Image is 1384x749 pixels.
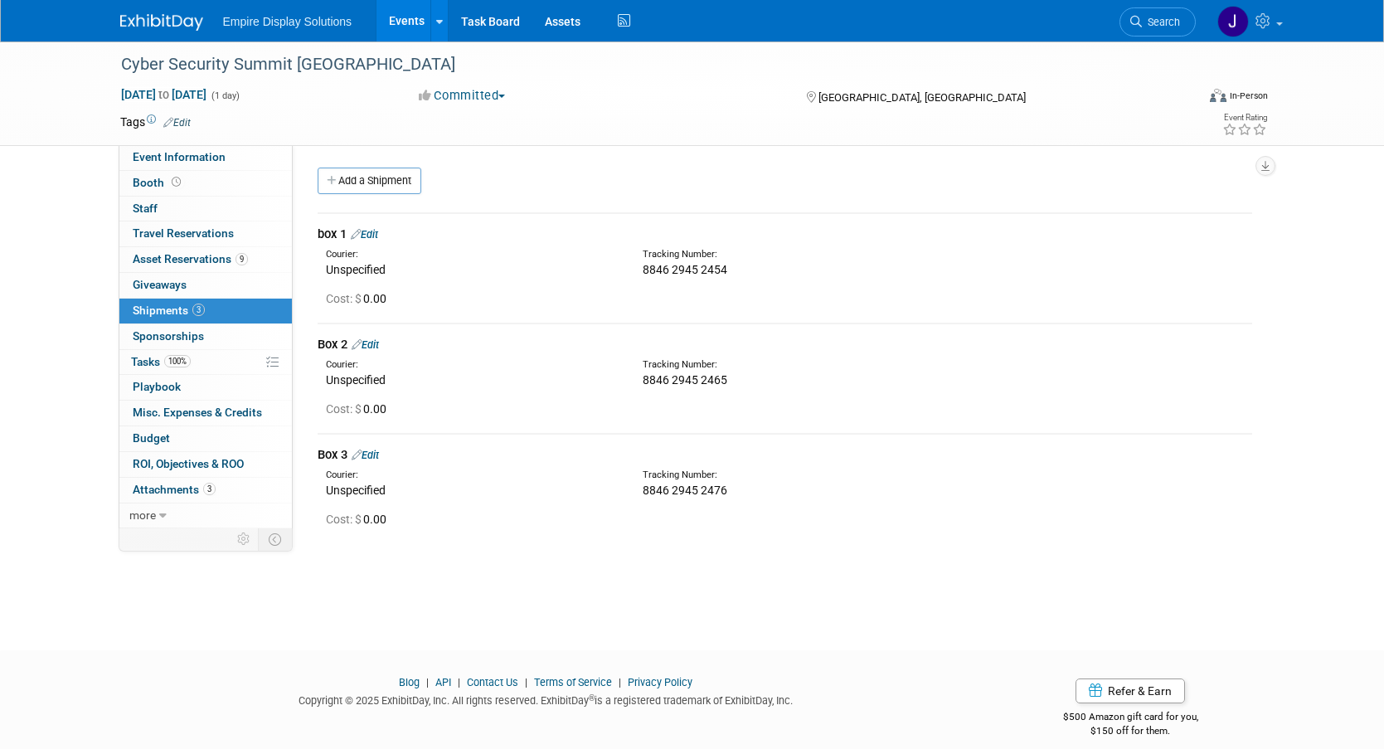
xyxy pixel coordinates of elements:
div: $150 off for them. [997,724,1265,738]
div: Copyright © 2025 ExhibitDay, Inc. All rights reserved. ExhibitDay is a registered trademark of Ex... [120,689,973,708]
span: [GEOGRAPHIC_DATA], [GEOGRAPHIC_DATA] [818,91,1026,104]
a: API [435,676,451,688]
span: ROI, Objectives & ROO [133,457,244,470]
div: $500 Amazon gift card for you, [997,699,1265,737]
a: Edit [351,228,378,241]
div: In-Person [1229,90,1268,102]
a: ROI, Objectives & ROO [119,452,292,477]
span: 3 [192,304,205,316]
div: Unspecified [326,372,618,388]
span: Empire Display Solutions [223,15,352,28]
div: box 1 [318,226,1252,243]
td: Personalize Event Tab Strip [230,528,259,550]
a: Search [1119,7,1196,36]
span: Attachments [133,483,216,496]
div: Unspecified [326,482,618,499]
span: 9 [236,253,248,265]
span: 8846 2945 2465 [643,373,727,387]
div: Tracking Number: [643,469,1014,482]
a: Sponsorships [119,324,292,349]
a: Add a Shipment [318,168,421,194]
img: ExhibitDay [120,14,203,31]
div: Courier: [326,248,618,261]
span: Event Information [133,150,226,163]
span: Giveaways [133,278,187,291]
div: Event Format [1098,86,1269,111]
span: 8846 2945 2476 [643,484,727,497]
span: more [129,508,156,522]
span: Cost: $ [326,513,363,526]
a: Playbook [119,375,292,400]
a: Blog [399,676,420,688]
img: Jane Paolucci [1217,6,1249,37]
a: Contact Us [467,676,518,688]
a: Terms of Service [534,676,612,688]
span: Shipments [133,304,205,317]
span: | [614,676,625,688]
div: Courier: [326,469,618,482]
div: Unspecified [326,261,618,278]
td: Toggle Event Tabs [258,528,292,550]
span: Staff [133,202,158,215]
span: | [454,676,464,688]
sup: ® [589,693,595,703]
span: [DATE] [DATE] [120,87,207,102]
span: 100% [164,355,191,367]
div: Box 3 [318,446,1252,464]
a: Attachments3 [119,478,292,503]
div: Tracking Number: [643,358,1014,372]
span: Misc. Expenses & Credits [133,406,262,419]
span: Travel Reservations [133,226,234,240]
a: Event Information [119,145,292,170]
span: Playbook [133,380,181,393]
span: Tasks [131,355,191,368]
div: Courier: [326,358,618,372]
div: Event Rating [1222,114,1267,122]
span: 0.00 [326,402,393,416]
a: Giveaways [119,273,292,298]
a: Shipments3 [119,299,292,323]
a: Travel Reservations [119,221,292,246]
button: Committed [413,87,512,105]
div: Box 2 [318,336,1252,353]
a: Edit [163,117,191,129]
a: Budget [119,426,292,451]
span: Cost: $ [326,292,363,305]
span: Asset Reservations [133,252,248,265]
a: Booth [119,171,292,196]
span: | [422,676,433,688]
a: Refer & Earn [1076,678,1185,703]
span: Booth not reserved yet [168,176,184,188]
span: (1 day) [210,90,240,101]
span: to [156,88,172,101]
img: Format-Inperson.png [1210,89,1226,102]
a: Privacy Policy [628,676,692,688]
span: Budget [133,431,170,445]
span: Search [1142,16,1180,28]
a: Edit [352,338,379,351]
a: Edit [352,449,379,461]
span: 3 [203,483,216,495]
span: 0.00 [326,513,393,526]
span: Booth [133,176,184,189]
span: Sponsorships [133,329,204,343]
div: Cyber Security Summit [GEOGRAPHIC_DATA] [115,50,1171,80]
div: Tracking Number: [643,248,1014,261]
span: | [521,676,532,688]
span: 0.00 [326,292,393,305]
span: Cost: $ [326,402,363,416]
a: Misc. Expenses & Credits [119,401,292,426]
a: Tasks100% [119,350,292,375]
span: 8846 2945 2454 [643,263,727,276]
a: more [119,503,292,528]
td: Tags [120,114,191,130]
a: Asset Reservations9 [119,247,292,272]
a: Staff [119,197,292,221]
